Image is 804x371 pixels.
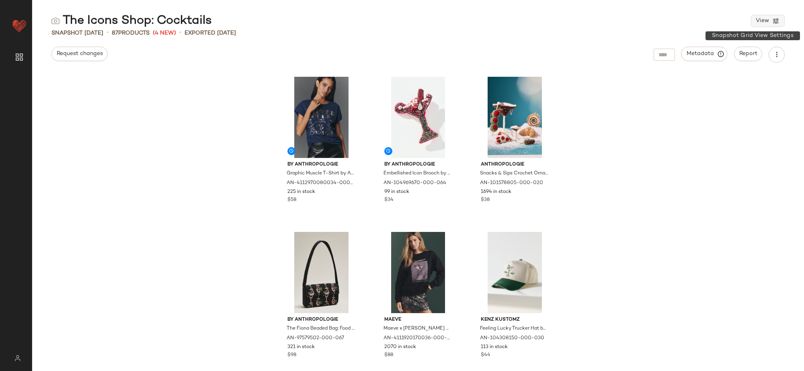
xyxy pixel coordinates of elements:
[287,197,296,204] span: $58
[481,197,490,204] span: $38
[287,325,355,332] span: The Fiona Beaded Bag: Food & Drink Edition by Anthropologie in Orange, Women's, Polyester/Cotton/...
[384,197,394,204] span: $34
[481,189,511,196] span: 1694 in stock
[474,232,555,313] img: 104308150_030_b
[378,232,459,313] img: 4111920170036_001_b
[384,161,452,168] span: By Anthropologie
[734,47,762,61] button: Report
[287,344,315,351] span: 321 in stock
[51,17,59,25] img: svg%3e
[287,161,355,168] span: By Anthropologie
[739,51,757,57] span: Report
[51,13,212,29] div: The Icons Shop: Cocktails
[384,180,446,187] span: AN-104969670-000-064
[384,352,393,359] span: $88
[11,18,27,34] img: heart_red.DM2ytmEG.svg
[474,77,555,158] img: 101578805_020_b10
[153,29,176,37] span: (4 New)
[287,170,355,177] span: Graphic Muscle T-Shirt by Anthropologie in Blue, Women's, Size: XS, Cotton
[281,232,362,313] img: 97579502_067_b
[384,316,452,324] span: Maeve
[10,355,25,361] img: svg%3e
[378,77,459,158] img: 104969670_064_b
[179,28,181,38] span: •
[751,15,785,27] button: View
[481,161,549,168] span: Anthropologie
[480,170,548,177] span: Snacks & Sips Crochet Ornament by Anthropologie in Brown, Size: Large, Wool/Plastic
[481,316,549,324] span: Kenz Kustomz
[287,180,355,187] span: AN-4112970080034-000-041
[287,316,355,324] span: By Anthropologie
[755,18,769,24] span: View
[56,51,103,57] span: Request changes
[480,180,543,187] span: AN-101578805-000-020
[112,29,150,37] div: Products
[481,344,508,351] span: 113 in stock
[480,325,548,332] span: Feeling Lucky Trucker Hat by Kenz Kustomz in Green, Women's, Cotton at Anthropologie
[287,189,315,196] span: 225 in stock
[287,335,344,342] span: AN-97579502-000-067
[384,189,409,196] span: 99 in stock
[384,170,451,177] span: Embellished Icon Brooch by Anthropologie in Red, Women's, Cotton/Polyurethane
[51,47,108,61] button: Request changes
[287,352,296,359] span: $98
[480,335,544,342] span: AN-104308150-000-030
[481,352,490,359] span: $44
[384,344,416,351] span: 2070 in stock
[185,29,236,37] p: Exported [DATE]
[51,29,103,37] span: Snapshot [DATE]
[681,47,728,61] button: Metadata
[384,335,451,342] span: AN-4111920170036-000-001
[384,325,451,332] span: Maeve x [PERSON_NAME] Cocktail Sweatshirt in Black, Women's, Size: XS, Polyester/Cotton/Rayon at ...
[686,50,723,57] span: Metadata
[112,30,118,36] span: 87
[107,28,109,38] span: •
[281,77,362,158] img: 4112970080034_041_b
